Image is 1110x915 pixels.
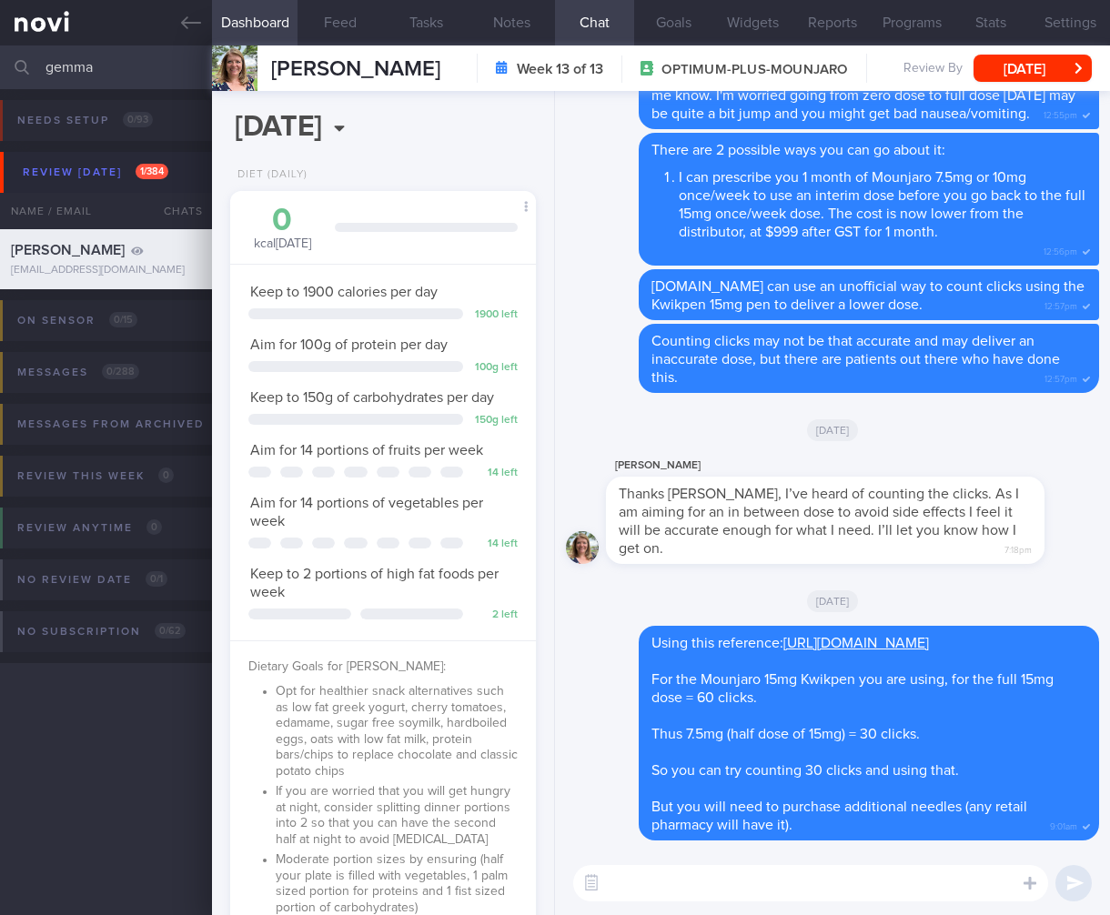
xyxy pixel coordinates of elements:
[1044,368,1077,386] span: 12:57pm
[651,279,1085,312] span: [DOMAIN_NAME] can use an unofficial way to count clicks using the Kwikpen 15mg pen to deliver a l...
[661,61,847,79] span: OPTIMUM-PLUS-MOUNJARO
[1050,816,1077,833] span: 9:01am
[807,419,859,441] span: [DATE]
[13,308,142,333] div: On sensor
[472,414,518,427] div: 150 g left
[13,108,157,133] div: Needs setup
[783,636,929,650] a: [URL][DOMAIN_NAME]
[472,308,518,322] div: 1900 left
[109,312,137,327] span: 0 / 15
[903,61,963,77] span: Review By
[248,660,446,673] span: Dietary Goals for [PERSON_NAME]:
[807,590,859,612] span: [DATE]
[136,164,168,179] span: 1 / 384
[146,571,167,587] span: 0 / 1
[248,205,317,253] div: kcal [DATE]
[472,538,518,551] div: 14 left
[11,264,201,277] div: [EMAIL_ADDRESS][DOMAIN_NAME]
[250,337,448,352] span: Aim for 100g of protein per day
[1044,296,1077,313] span: 12:57pm
[155,623,186,638] span: 0 / 62
[146,519,162,535] span: 0
[271,58,440,80] span: [PERSON_NAME]
[651,672,1054,705] span: For the Mounjaro 15mg Kwikpen you are using, for the full 15mg dose = 60 clicks.
[651,799,1027,832] span: But you will need to purchase additional needles (any retail pharmacy will have it).
[276,779,518,848] li: If you are worried that you will get hungry at night, consider splitting dinner portions into 2 s...
[158,468,174,483] span: 0
[276,679,518,779] li: Opt for healthier snack alternatives such as low fat greek yogurt, cherry tomatoes, edamame, suga...
[619,487,1019,556] span: Thanks [PERSON_NAME], I’ve heard of counting the clicks. As I am aiming for an in between dose to...
[18,160,173,185] div: Review [DATE]
[1044,105,1077,122] span: 12:55pm
[230,168,308,182] div: Diet (Daily)
[123,112,153,127] span: 0 / 93
[472,361,518,375] div: 100 g left
[13,412,245,437] div: Messages from Archived
[250,285,438,299] span: Keep to 1900 calories per day
[13,619,190,644] div: No subscription
[11,243,125,257] span: [PERSON_NAME]
[651,636,929,650] span: Using this reference:
[472,467,518,480] div: 14 left
[250,496,483,528] span: Aim for 14 portions of vegetables per week
[248,205,317,236] div: 0
[1004,539,1032,557] span: 7:18pm
[651,763,959,778] span: So you can try counting 30 clicks and using that.
[139,193,212,229] div: Chats
[1044,241,1077,258] span: 12:56pm
[651,70,1075,121] span: Hi Ms [PERSON_NAME], [PERSON_NAME] here. Thanks for letting me know. I'm worried going from zero ...
[13,360,144,385] div: Messages
[651,334,1060,385] span: Counting clicks may not be that accurate and may deliver an inaccurate dose, but there are patien...
[13,516,166,540] div: Review anytime
[250,390,494,405] span: Keep to 150g of carbohydrates per day
[974,55,1092,82] button: [DATE]
[250,443,483,457] span: Aim for 14 portions of fruits per week
[517,60,603,78] strong: Week 13 of 13
[606,455,1099,477] div: [PERSON_NAME]
[472,608,518,622] div: 2 left
[13,568,172,592] div: No review date
[651,727,920,741] span: Thus 7.5mg (half dose of 15mg) = 30 clicks.
[250,567,499,599] span: Keep to 2 portions of high fat foods per week
[13,464,178,488] div: Review this week
[651,143,945,157] span: There are 2 possible ways you can go about it:
[102,364,139,379] span: 0 / 288
[679,164,1086,241] li: I can prescribe you 1 month of Mounjaro 7.5mg or 10mg once/week to use an interim dose before you...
